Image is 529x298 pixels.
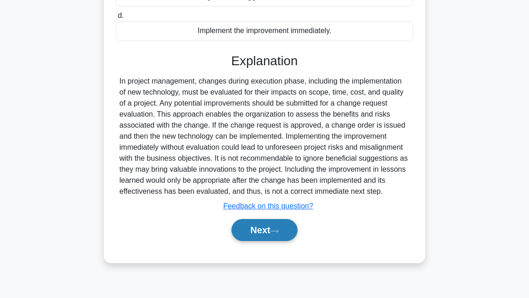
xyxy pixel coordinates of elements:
span: d. [118,11,124,19]
button: Next [231,219,297,241]
div: In project management, changes during execution phase, including the implementation of new techno... [119,76,410,197]
h3: Explanation [121,53,408,68]
a: Feedback on this question? [223,202,313,210]
div: Implement the improvement immediately. [116,21,413,40]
